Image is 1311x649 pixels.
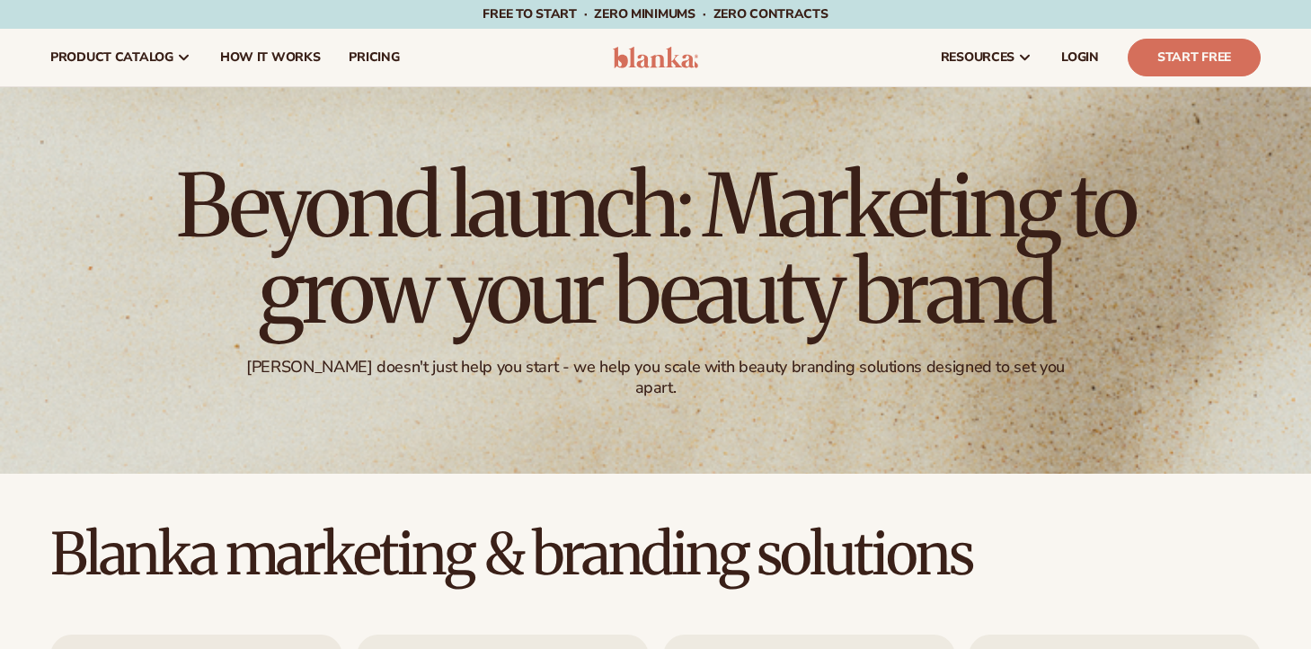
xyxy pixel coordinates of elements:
[1061,50,1099,65] span: LOGIN
[228,357,1083,399] div: [PERSON_NAME] doesn't just help you start - we help you scale with beauty branding solutions desi...
[613,47,698,68] img: logo
[36,29,206,86] a: product catalog
[220,50,321,65] span: How It Works
[206,29,335,86] a: How It Works
[1128,39,1261,76] a: Start Free
[334,29,413,86] a: pricing
[941,50,1014,65] span: resources
[926,29,1047,86] a: resources
[1047,29,1113,86] a: LOGIN
[50,50,173,65] span: product catalog
[162,163,1150,335] h1: Beyond launch: Marketing to grow your beauty brand
[349,50,399,65] span: pricing
[483,5,828,22] span: Free to start · ZERO minimums · ZERO contracts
